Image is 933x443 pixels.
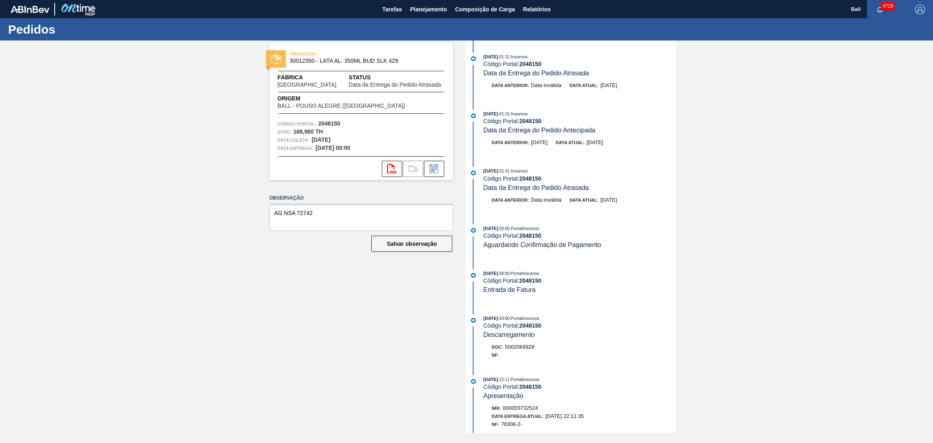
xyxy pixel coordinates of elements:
[569,83,598,88] span: Data atual:
[484,392,524,399] span: Apresentação
[492,83,529,88] span: Data anterior:
[484,331,535,338] span: Descarregamento
[492,414,543,419] span: Data Entrega Atual:
[382,4,402,14] span: Tarefas
[519,277,541,284] strong: 2048150
[531,139,547,145] span: [DATE]
[492,353,499,358] span: NF:
[484,271,498,276] span: [DATE]
[484,232,676,239] div: Código Portal:
[410,4,447,14] span: Planejamento
[312,136,330,143] strong: [DATE]
[498,226,509,231] span: - 00:00
[484,383,676,390] div: Código Portal:
[509,226,539,231] span: : PortalInsumos
[519,232,541,239] strong: 2048150
[545,413,584,419] span: [DATE] 22:11:35
[471,56,476,61] img: atual
[601,197,617,203] span: [DATE]
[484,316,498,321] span: [DATE]
[509,111,528,116] span: : Insumos
[492,140,529,145] span: Data anterior:
[484,184,589,191] span: Data da Entrega do Pedido Atrasada
[492,406,501,411] span: Nri:
[531,82,561,88] span: Data inválida
[867,4,893,15] button: Notificações
[382,161,402,177] div: Abrir arquivo PDF
[484,70,589,77] span: Data da Entrega do Pedido Atrasada
[509,271,539,276] span: : PortalInsumos
[290,50,403,58] span: FINALIZADO
[492,345,503,349] span: Doc:
[471,113,476,118] img: atual
[509,316,539,321] span: : PortalInsumos
[586,139,603,145] span: [DATE]
[519,118,541,124] strong: 2048150
[569,198,598,202] span: Data atual:
[484,226,498,231] span: [DATE]
[277,103,405,109] span: BALL - POUSO ALEGRE ([GEOGRAPHIC_DATA])
[484,61,676,67] div: Código Portal:
[349,73,445,82] span: Status
[318,120,341,127] strong: 2048150
[509,54,528,59] span: : Insumos
[455,4,515,14] span: Composição de Carga
[277,94,428,103] span: Origem
[492,198,529,202] span: Data anterior:
[503,405,538,411] span: 000003732524
[484,322,676,329] div: Código Portal:
[371,236,452,252] button: Salvar observação
[556,140,584,145] span: Data atual:
[277,128,291,136] span: Qtde :
[509,168,528,173] span: : Insumos
[269,204,453,231] textarea: AG NSA 72742
[498,271,509,276] span: - 00:00
[484,286,536,293] span: Entrada de Fatura
[484,54,498,59] span: [DATE]
[498,377,509,382] span: - 22:11
[293,128,323,135] strong: 168,960 TH
[484,277,676,284] div: Código Portal:
[290,58,437,64] span: 30012350 - LATA AL. 350ML BUD SLK 429
[471,170,476,175] img: atual
[492,422,499,427] span: NF:
[11,6,49,13] img: TNhmsLtSVTkK8tSr43FrP2fwEKptu5GPRR3wAAAABJRU5ErkJggg==
[484,377,498,382] span: [DATE]
[277,73,349,82] span: Fábrica
[484,168,498,173] span: [DATE]
[484,111,498,116] span: [DATE]
[501,421,522,427] span: 78308-2-
[601,82,617,88] span: [DATE]
[424,161,444,177] div: Informar alteração no pedido
[8,25,152,34] h1: Pedidos
[484,241,601,248] span: Aguardando Confirmação de Pagamento
[498,169,509,173] span: - 01:31
[519,383,541,390] strong: 2048150
[519,61,541,67] strong: 2048150
[509,377,539,382] span: : PortalInsumos
[349,82,441,88] span: Data da Entrega do Pedido Atrasada
[277,82,337,88] span: [GEOGRAPHIC_DATA]
[498,55,509,59] span: - 01:31
[519,175,541,182] strong: 2048150
[915,4,925,14] img: Logout
[471,379,476,384] img: atual
[315,145,350,151] strong: [DATE] 00:00
[484,175,676,182] div: Código Portal:
[523,4,551,14] span: Relatórios
[505,344,534,350] span: 5002064929
[484,127,596,134] span: Data da Entrega do Pedido Antecipada
[271,54,281,64] img: status
[881,2,895,11] span: 4729
[471,228,476,233] img: atual
[498,112,509,116] span: - 01:31
[531,197,561,203] span: Data inválida
[277,144,313,152] span: Data entrega:
[471,318,476,323] img: atual
[498,316,509,321] span: - 00:00
[277,136,310,144] span: Data coleta:
[471,273,476,278] img: atual
[277,120,316,128] span: Código Portal:
[484,118,676,124] div: Código Portal:
[403,161,423,177] div: Ir para Composição de Carga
